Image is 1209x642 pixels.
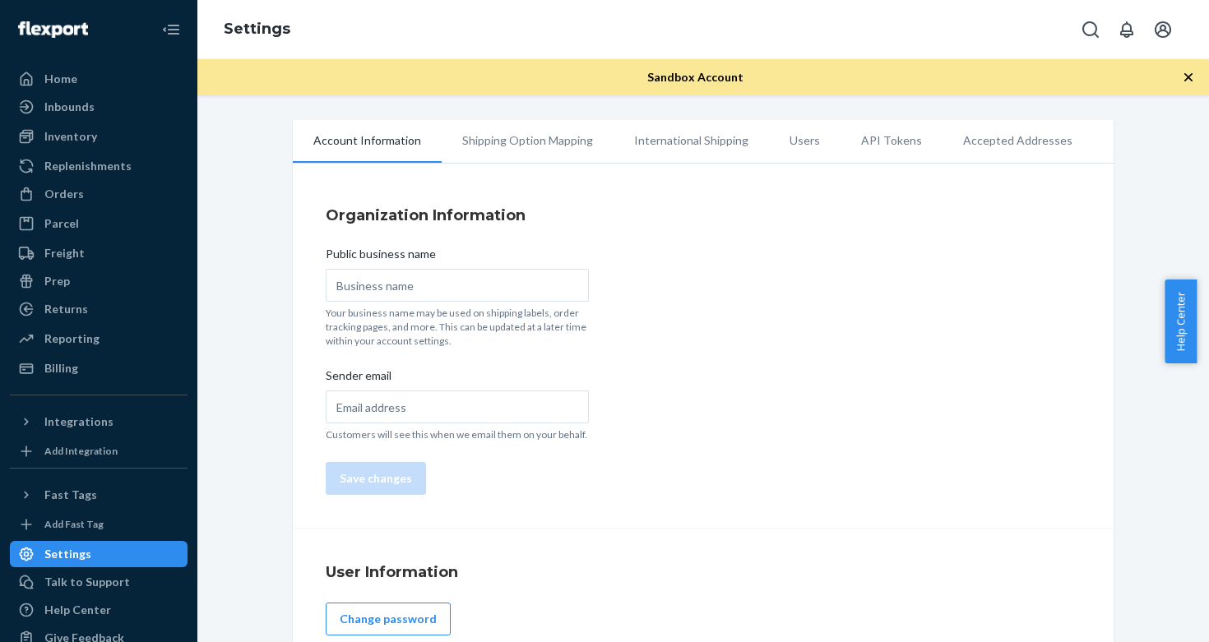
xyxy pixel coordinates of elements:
div: Home [44,71,77,87]
button: Open notifications [1110,13,1143,46]
h4: User Information [326,561,1081,583]
div: Add Fast Tag [44,517,104,531]
li: International Shipping [614,120,769,161]
div: Integrations [44,413,113,430]
a: Home [10,66,188,92]
div: Replenishments [44,158,132,174]
li: API Tokens [841,120,943,161]
button: Close Navigation [155,13,188,46]
span: Public business name [326,246,436,269]
a: Billing [10,355,188,381]
a: Freight [10,240,188,266]
button: Change password [326,603,451,635]
p: Your business name may be used on shipping labels, order tracking pages, and more. This can be up... [326,306,589,348]
a: Replenishments [10,153,188,179]
a: Orders [10,181,188,207]
h4: Organization Information [326,205,1081,226]
div: Parcel [44,215,79,232]
div: Reporting [44,330,100,347]
div: Inventory [44,128,97,145]
li: Shipping Option Mapping [442,120,614,161]
div: Returns [44,301,88,317]
div: Add Integration [44,444,118,458]
div: Fast Tags [44,487,97,503]
div: Prep [44,273,70,289]
a: Settings [10,541,188,567]
img: Flexport logo [18,21,88,38]
a: Prep [10,268,188,294]
input: Sender email [326,390,589,423]
a: Inventory [10,123,188,150]
li: Users [769,120,841,161]
a: Parcel [10,210,188,237]
div: Inbounds [44,99,95,115]
button: Help Center [1165,279,1197,363]
a: Add Integration [10,441,188,461]
button: Open account menu [1146,13,1179,46]
div: Settings [44,546,91,562]
span: Sender email [326,367,391,390]
button: Open Search Box [1074,13,1107,46]
a: Returns [10,296,188,322]
li: Account Information [293,120,442,163]
ol: breadcrumbs [211,6,303,53]
span: Sandbox Account [647,70,743,84]
div: Orders [44,186,84,202]
input: Public business name [326,269,589,302]
button: Integrations [10,409,188,435]
a: Reporting [10,326,188,352]
a: Talk to Support [10,569,188,595]
button: Fast Tags [10,482,188,508]
p: Customers will see this when we email them on your behalf. [326,427,589,441]
div: Talk to Support [44,574,130,590]
li: Accepted Addresses [943,120,1093,161]
a: Settings [224,20,290,38]
button: Save changes [326,462,426,495]
a: Inbounds [10,94,188,120]
a: Add Fast Tag [10,515,188,534]
div: Help Center [44,602,111,618]
div: Billing [44,360,78,376]
a: Help Center [10,597,188,623]
div: Freight [44,245,85,261]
